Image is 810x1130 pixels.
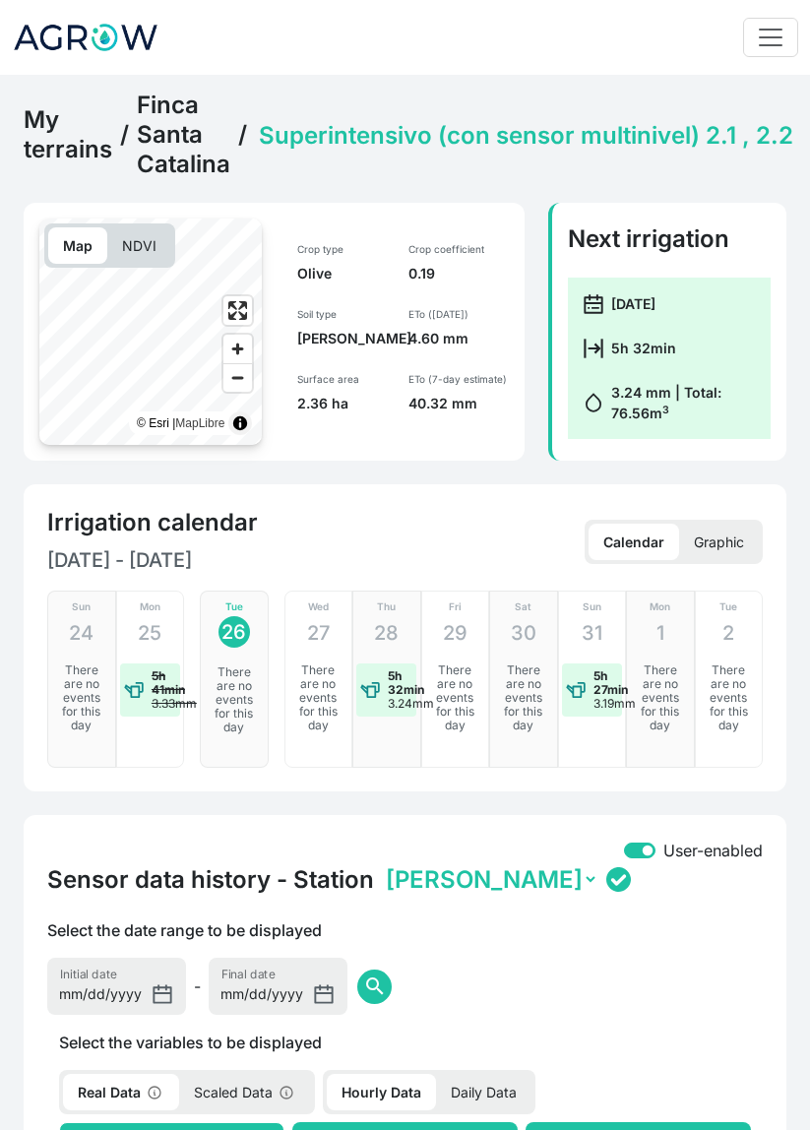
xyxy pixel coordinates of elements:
p: Graphic [679,524,759,560]
sup: 3 [662,404,669,416]
summary: Toggle attribution [228,411,252,435]
p: [DATE] [611,293,655,314]
img: Logo [12,13,159,62]
strong: 5h 32min [388,668,424,697]
p: 27 [307,618,330,648]
p: 31 [582,618,602,648]
p: 4.60 mm [408,329,508,348]
p: There are no events for this day [428,663,481,732]
p: [DATE] - [DATE] [47,545,405,575]
span: / [120,120,129,150]
p: Hourly Data [327,1074,436,1110]
p: There are no events for this day [55,663,108,732]
img: calendar [584,339,603,358]
button: Zoom in [223,335,252,363]
a: My terrains [24,105,112,164]
p: Sat [515,599,531,614]
p: ETo (7-day estimate) [408,372,508,386]
p: Olive [297,264,385,283]
h4: Sensor data history - Station [47,865,374,895]
button: search [357,970,392,1004]
button: Zoom out [223,363,252,392]
p: 25 [138,618,161,648]
p: There are no events for this day [702,663,755,732]
p: There are no events for this day [634,663,687,732]
span: / [238,120,247,150]
button: Enter fullscreen [223,296,252,325]
h4: Next irrigation [568,224,771,254]
p: Sun [72,599,91,614]
h4: Irrigation calendar [47,508,258,537]
img: calendar [584,393,603,412]
p: 3.19mm [593,697,636,711]
span: search [363,974,387,998]
div: © Esri | [137,413,224,433]
p: Sun [583,599,601,614]
p: Soil type [297,307,385,321]
img: water-event [566,680,586,700]
p: Surface area [297,372,385,386]
button: Toggle navigation [743,18,798,57]
p: 26 [221,617,246,647]
p: Scaled Data [179,1074,311,1110]
select: Station selector [382,864,598,895]
img: water-event [124,680,144,700]
p: Map [48,227,107,264]
p: There are no events for this day [497,663,550,732]
img: water-event [360,680,380,700]
strong: 5h 41min [152,668,185,697]
p: 24 [69,618,93,648]
a: MapLibre [175,416,224,430]
p: Mon [140,599,160,614]
p: There are no events for this day [208,665,261,734]
p: ETo ([DATE]) [408,307,508,321]
p: Tue [719,599,737,614]
p: Crop type [297,242,385,256]
p: 1 [656,618,664,648]
strong: 5h 27min [593,668,628,697]
p: [PERSON_NAME] [297,329,385,348]
img: status [606,867,631,892]
p: Fri [449,599,462,614]
p: 28 [374,618,399,648]
p: Real Data [63,1074,179,1110]
img: calendar [584,294,603,314]
span: - [194,974,201,998]
p: 3.24 mm | Total: 76.56 [611,382,755,423]
p: 5h 32min [611,338,676,358]
p: 0.19 [408,264,508,283]
p: Thu [377,599,396,614]
p: Wed [308,599,329,614]
p: Daily Data [436,1074,531,1110]
p: Crop coefficient [408,242,508,256]
label: User-enabled [663,839,763,862]
p: Select the date range to be displayed [47,918,322,942]
p: There are no events for this day [291,663,344,732]
a: Finca Santa Catalina [137,91,230,179]
p: Mon [650,599,670,614]
p: 40.32 mm [408,394,508,413]
p: 2 [722,618,734,648]
p: 3.33mm [152,697,197,711]
span: m [650,405,669,421]
p: 2.36 ha [297,394,385,413]
p: 29 [443,618,467,648]
p: Select the variables to be displayed [47,1031,763,1054]
p: NDVI [107,227,171,264]
p: Tue [225,599,243,614]
p: 3.24mm [388,697,434,711]
p: Calendar [589,524,679,560]
canvas: Map [39,219,262,445]
p: 30 [511,618,536,648]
